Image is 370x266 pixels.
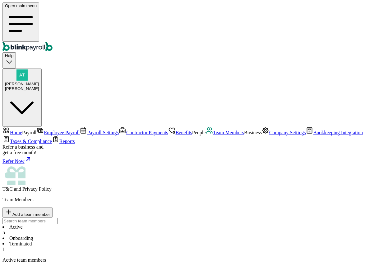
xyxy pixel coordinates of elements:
[313,130,363,135] span: Bookkeeping Integration
[5,3,37,8] span: Open main menu
[36,130,80,135] a: Employee Payroll
[213,130,244,135] span: Team Members
[269,130,306,135] span: Company Settings
[2,186,52,192] span: and
[2,218,58,224] input: TextInput
[262,130,306,135] a: Company Settings
[126,130,168,135] span: Contractor Payments
[5,82,39,86] span: [PERSON_NAME]
[2,247,5,252] span: 1
[2,2,39,42] button: Open main menu
[2,197,368,202] p: Team Members
[52,139,75,144] a: Reports
[2,127,368,192] nav: Sidebar
[2,155,368,164] a: Refer Now
[87,130,119,135] span: Payroll Settings
[2,207,53,218] button: Add a team member
[5,86,39,91] div: [PERSON_NAME]
[22,130,36,135] span: Payroll
[2,2,368,52] nav: Global
[2,224,368,235] li: Active
[2,186,13,192] span: T&C
[44,130,80,135] span: Employee Payroll
[22,186,52,192] span: Privacy Policy
[2,235,368,241] li: Onboarding
[59,139,75,144] span: Reports
[176,130,192,135] span: Benefits
[2,139,52,144] a: Taxes & Compliance
[2,52,16,68] button: Help
[2,241,368,252] li: Terminated
[2,144,368,155] div: Refer a business and get a free month!
[244,130,262,135] span: Business
[10,139,52,144] span: Taxes & Compliance
[5,53,13,58] span: Help
[2,230,5,235] span: 5
[206,130,244,135] a: Team Members
[192,130,206,135] span: People
[2,257,368,263] p: Active team members
[119,130,168,135] a: Contractor Payments
[10,130,22,135] span: Home
[168,130,192,135] a: Benefits
[306,130,363,135] a: Bookkeeping Integration
[267,199,370,266] iframe: Chat Widget
[80,130,119,135] a: Payroll Settings
[2,69,42,127] button: [PERSON_NAME][PERSON_NAME]
[2,130,22,135] a: Home
[12,212,50,217] span: Add a team member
